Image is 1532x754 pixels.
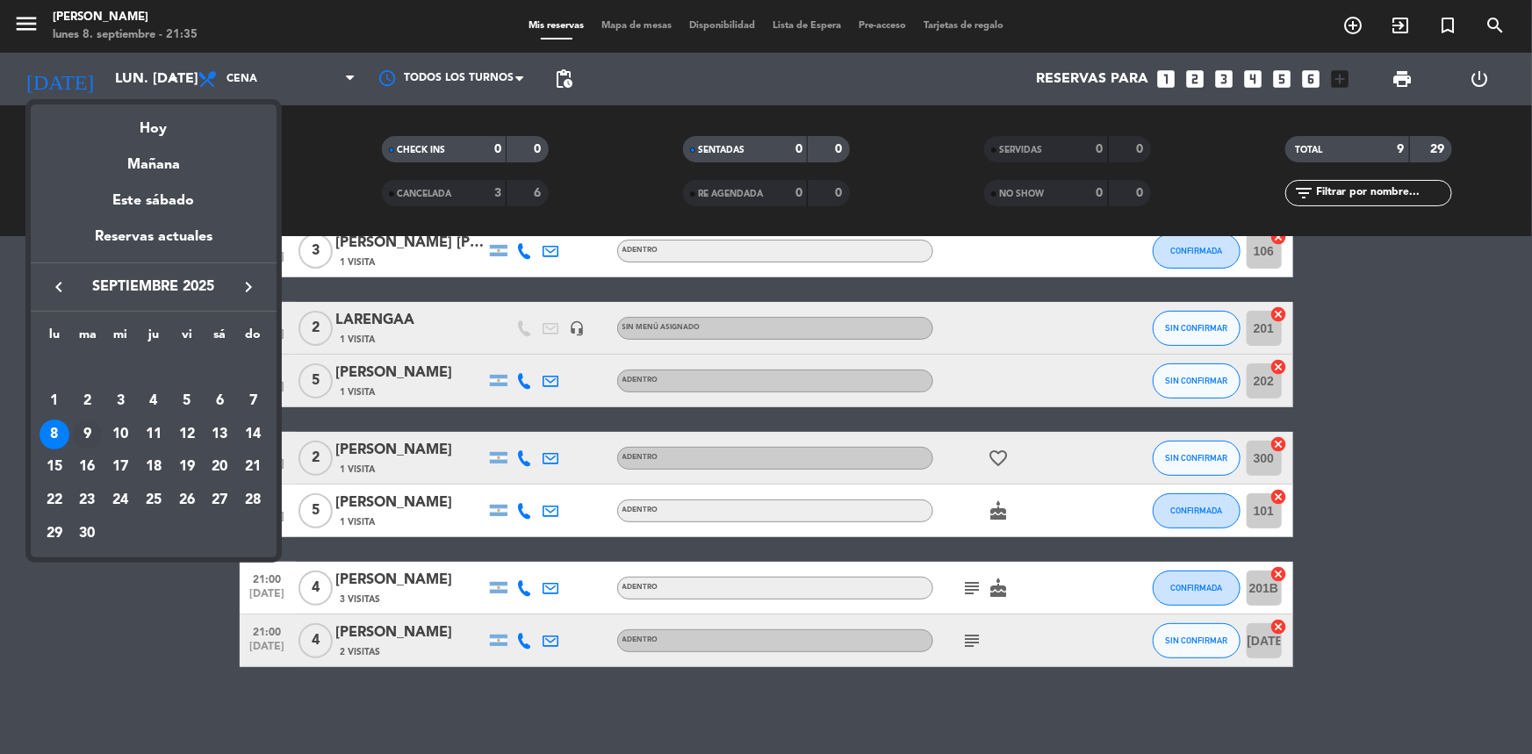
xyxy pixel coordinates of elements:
[137,451,170,485] td: 18 de septiembre de 2025
[31,104,277,140] div: Hoy
[40,485,69,515] div: 22
[236,418,270,451] td: 14 de septiembre de 2025
[172,452,202,482] div: 19
[105,386,135,416] div: 3
[71,418,104,451] td: 9 de septiembre de 2025
[205,485,234,515] div: 27
[139,420,169,449] div: 11
[137,384,170,418] td: 4 de septiembre de 2025
[204,418,237,451] td: 13 de septiembre de 2025
[170,484,204,517] td: 26 de septiembre de 2025
[104,451,137,485] td: 17 de septiembre de 2025
[172,485,202,515] div: 26
[104,325,137,352] th: miércoles
[238,485,268,515] div: 28
[73,386,103,416] div: 2
[73,452,103,482] div: 16
[104,484,137,517] td: 24 de septiembre de 2025
[172,420,202,449] div: 12
[40,386,69,416] div: 1
[236,484,270,517] td: 28 de septiembre de 2025
[38,384,71,418] td: 1 de septiembre de 2025
[31,176,277,226] div: Este sábado
[73,519,103,549] div: 30
[137,325,170,352] th: jueves
[204,325,237,352] th: sábado
[170,325,204,352] th: viernes
[205,386,234,416] div: 6
[71,517,104,550] td: 30 de septiembre de 2025
[170,451,204,485] td: 19 de septiembre de 2025
[43,276,75,298] button: keyboard_arrow_left
[104,418,137,451] td: 10 de septiembre de 2025
[105,420,135,449] div: 10
[31,140,277,176] div: Mañana
[205,452,234,482] div: 20
[104,384,137,418] td: 3 de septiembre de 2025
[105,452,135,482] div: 17
[73,420,103,449] div: 9
[38,517,71,550] td: 29 de septiembre de 2025
[73,485,103,515] div: 23
[236,325,270,352] th: domingo
[233,276,264,298] button: keyboard_arrow_right
[139,386,169,416] div: 4
[137,418,170,451] td: 11 de septiembre de 2025
[238,386,268,416] div: 7
[71,325,104,352] th: martes
[40,452,69,482] div: 15
[40,420,69,449] div: 8
[75,276,233,298] span: septiembre 2025
[205,420,234,449] div: 13
[137,484,170,517] td: 25 de septiembre de 2025
[238,420,268,449] div: 14
[31,226,277,262] div: Reservas actuales
[236,451,270,485] td: 21 de septiembre de 2025
[139,485,169,515] div: 25
[172,386,202,416] div: 5
[204,384,237,418] td: 6 de septiembre de 2025
[38,484,71,517] td: 22 de septiembre de 2025
[38,451,71,485] td: 15 de septiembre de 2025
[139,452,169,482] div: 18
[170,384,204,418] td: 5 de septiembre de 2025
[105,485,135,515] div: 24
[40,519,69,549] div: 29
[204,451,237,485] td: 20 de septiembre de 2025
[71,384,104,418] td: 2 de septiembre de 2025
[38,351,270,384] td: SEP.
[48,276,69,298] i: keyboard_arrow_left
[38,325,71,352] th: lunes
[71,451,104,485] td: 16 de septiembre de 2025
[238,452,268,482] div: 21
[71,484,104,517] td: 23 de septiembre de 2025
[238,276,259,298] i: keyboard_arrow_right
[204,484,237,517] td: 27 de septiembre de 2025
[236,384,270,418] td: 7 de septiembre de 2025
[170,418,204,451] td: 12 de septiembre de 2025
[38,418,71,451] td: 8 de septiembre de 2025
